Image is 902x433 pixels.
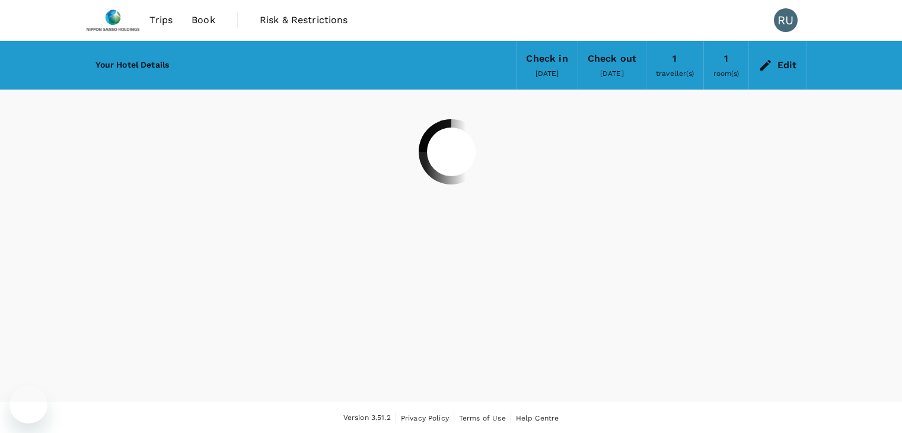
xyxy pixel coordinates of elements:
[343,412,391,424] span: Version 3.51.2
[536,69,559,78] span: [DATE]
[401,414,449,422] span: Privacy Policy
[149,13,173,27] span: Trips
[516,412,559,425] a: Help Centre
[9,386,47,424] iframe: Button to launch messaging window
[713,69,739,78] span: room(s)
[588,50,636,67] div: Check out
[459,414,506,422] span: Terms of Use
[672,50,677,67] div: 1
[656,69,694,78] span: traveller(s)
[95,59,170,72] h6: Your Hotel Details
[516,414,559,422] span: Help Centre
[401,412,449,425] a: Privacy Policy
[192,13,215,27] span: Book
[774,8,798,32] div: RU
[600,69,624,78] span: [DATE]
[459,412,506,425] a: Terms of Use
[526,50,568,67] div: Check in
[86,7,141,33] img: Nippon Sanso Holdings Singapore Pte Ltd
[260,13,348,27] span: Risk & Restrictions
[777,57,797,74] div: Edit
[724,50,728,67] div: 1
